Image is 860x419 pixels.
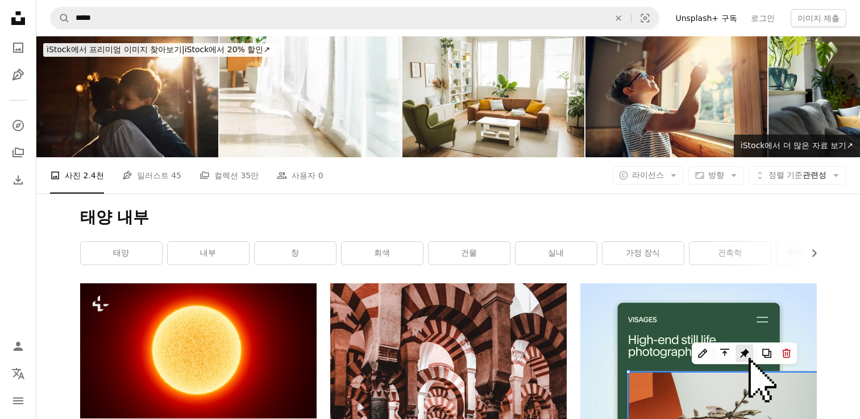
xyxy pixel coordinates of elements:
[122,157,181,194] a: 일러스트 45
[7,169,30,191] a: 다운로드 내역
[219,36,401,157] img: 바람에 흔들리는 커튼
[632,7,659,29] button: 시각적 검색
[7,141,30,164] a: 컬렉션
[80,346,317,356] a: 달의 클로즈업
[36,36,218,157] img: 사랑 하는 내 아들
[734,135,860,157] a: iStock에서 더 많은 자료 보기↗
[7,64,30,86] a: 일러스트
[776,242,858,265] a: 인테리어 디자인
[7,114,30,137] a: 탐색
[318,169,323,182] span: 0
[36,36,280,64] a: iStock에서 프리미엄 이미지 찾아보기|iStock에서 20% 할인↗
[606,7,631,29] button: 삭제
[804,242,817,265] button: 목록을 오른쪽으로 스크롤
[768,170,803,179] span: 정렬 기준
[402,36,584,157] img: 내륙발 of 거실용
[768,170,826,181] span: 관련성
[7,335,30,358] a: 로그인 / 가입
[342,242,423,265] a: 회색
[516,242,597,265] a: 실내
[603,242,684,265] a: 가정 장식
[43,43,273,57] div: iStock에서 20% 할인 ↗
[240,169,259,182] span: 35만
[168,242,249,265] a: 내부
[612,166,684,185] button: 라이선스
[791,9,846,27] button: 이미지 제출
[81,242,162,265] a: 태양
[171,169,181,182] span: 45
[708,170,724,179] span: 방향
[47,45,185,54] span: iStock에서 프리미엄 이미지 찾아보기 |
[689,242,771,265] a: 건축학
[200,157,259,194] a: 컬렉션 35만
[50,7,659,30] form: 사이트 전체에서 이미지 찾기
[744,9,782,27] a: 로그인
[7,36,30,59] a: 사진
[429,242,510,265] a: 건물
[80,207,817,228] h1: 태양 내부
[255,242,336,265] a: 창
[585,36,767,157] img: 아침에 롤러 블라인드를 여는 어린 소년
[632,170,664,179] span: 라이선스
[668,9,743,27] a: Unsplash+ 구독
[7,362,30,385] button: 언어
[741,141,853,150] span: iStock에서 더 많은 자료 보기 ↗
[277,157,323,194] a: 사용자 0
[51,7,70,29] button: Unsplash 검색
[80,283,317,418] img: 달의 클로즈업
[688,166,744,185] button: 방향
[749,166,846,185] button: 정렬 기준관련성
[7,389,30,412] button: 메뉴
